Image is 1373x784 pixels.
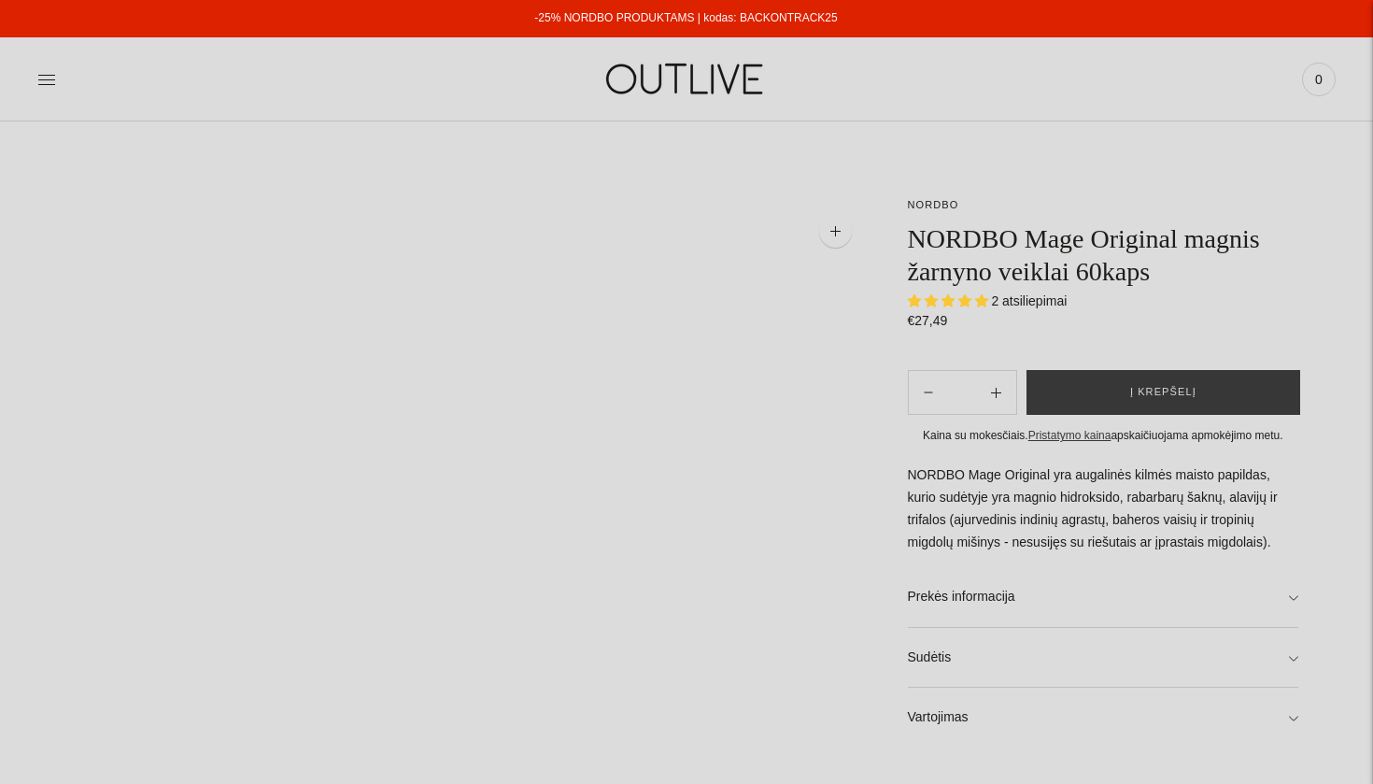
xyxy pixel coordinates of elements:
[909,370,948,415] button: Add product quantity
[908,222,1299,288] h1: NORDBO Mage Original magnis žarnyno veiklai 60kaps
[1028,429,1111,442] a: Pristatymo kaina
[1026,370,1300,415] button: Į krepšelį
[908,464,1299,554] p: NORDBO Mage Original yra augalinės kilmės maisto papildas, kurio sudėtyje yra magnio hidroksido, ...
[908,688,1299,748] a: Vartojimas
[976,370,1016,415] button: Subtract product quantity
[948,379,976,406] input: Product quantity
[1306,66,1332,93] span: 0
[534,11,837,24] a: -25% NORDBO PRODUKTAMS | kodas: BACKONTRACK25
[991,293,1067,308] span: 2 atsiliepimai
[1302,59,1336,100] a: 0
[1130,383,1196,402] span: Į krepšelį
[908,199,959,210] a: NORDBO
[908,426,1299,446] div: Kaina su mokesčiais. apskaičiuojama apmokėjimo metu.
[908,567,1299,627] a: Prekės informacija
[570,47,803,111] img: OUTLIVE
[908,628,1299,688] a: Sudėtis
[908,293,992,308] span: 5.00 stars
[908,313,948,328] span: €27,49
